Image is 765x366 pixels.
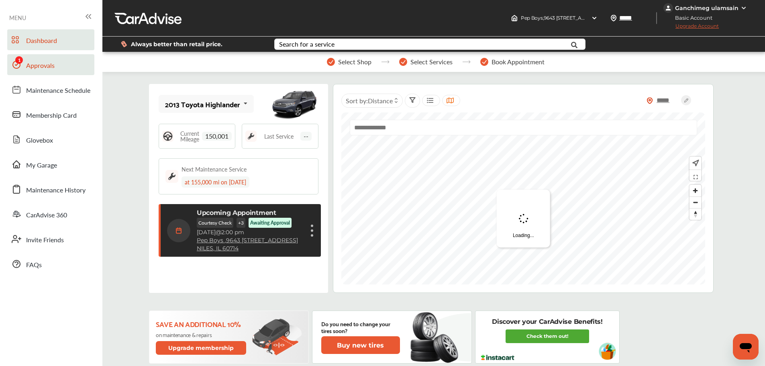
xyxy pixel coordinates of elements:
a: Maintenance History [7,179,94,200]
img: stepper-checkmark.b5569197.svg [327,58,335,66]
p: Awaiting Approval [250,219,290,226]
a: My Garage [7,154,94,175]
a: Check them out! [506,329,589,343]
div: Ganchimeg ulamsain [675,4,738,12]
img: update-membership.81812027.svg [252,319,302,356]
button: Zoom in [690,185,701,196]
p: Upcoming Appointment [197,209,276,217]
div: Loading... [497,190,550,247]
img: stepper-arrow.e24c07c6.svg [381,60,390,63]
img: stepper-arrow.e24c07c6.svg [462,60,471,63]
img: location_vector.a44bc228.svg [610,15,617,21]
img: location_vector_orange.38f05af8.svg [647,97,653,104]
a: Pep Boys ,9643 [STREET_ADDRESS] [197,237,298,244]
span: FAQs [26,260,42,270]
canvas: Map [341,112,705,284]
span: Select Shop [338,58,371,65]
span: @ [216,229,221,236]
span: Sort by : [346,96,393,105]
p: Courtesy Check [197,218,233,228]
span: Approvals [26,61,55,71]
button: Zoom out [690,196,701,208]
div: Next Maintenance Service [182,165,247,173]
img: instacart-vehicle.0979a191.svg [599,343,616,360]
span: Book Appointment [492,58,545,65]
p: Discover your CarAdvise Benefits! [492,317,602,326]
a: NILES, IL 60714 [197,245,239,252]
p: on maintenance & repairs [156,331,248,338]
span: MENU [9,14,26,21]
a: Buy new tires [321,336,402,354]
span: CarAdvise 360 [26,210,67,221]
span: Maintenance History [26,185,86,196]
div: at 155,000 mi on [DATE] [182,176,249,188]
span: -- [300,132,312,141]
img: maintenance_logo [165,170,178,183]
img: header-divider.bc55588e.svg [656,12,657,24]
span: [DATE] [197,229,216,236]
span: Membership Card [26,110,77,121]
img: recenter.ce011a49.svg [691,159,699,168]
div: Search for a service [279,41,335,47]
span: Last Service [264,133,294,139]
span: 150,001 [202,132,232,141]
span: Pep Boys , 9643 [STREET_ADDRESS] NILES , IL 60714 [521,15,637,21]
img: stepper-checkmark.b5569197.svg [480,58,488,66]
img: dollor_label_vector.a70140d1.svg [121,41,127,47]
p: Do you need to change your tires soon? [321,320,400,334]
span: Glovebox [26,135,53,146]
div: 2013 Toyota Highlander [165,100,240,108]
span: Select Services [410,58,453,65]
a: Approvals [7,54,94,75]
img: jVpblrzwTbfkPYzPPzSLxeg0AAAAASUVORK5CYII= [663,3,673,13]
a: Maintenance Schedule [7,79,94,100]
span: Always better than retail price. [131,41,222,47]
a: CarAdvise 360 [7,204,94,225]
a: Dashboard [7,29,94,50]
img: instacart-logo.217963cc.svg [480,355,516,360]
span: Dashboard [26,36,57,46]
span: My Garage [26,160,57,171]
img: header-down-arrow.9dd2ce7d.svg [591,15,598,21]
span: Basic Account [664,14,718,22]
iframe: Button to launch messaging window [733,334,759,360]
img: mobile_8414_st0640_046.jpg [270,86,318,122]
img: stepper-checkmark.b5569197.svg [399,58,407,66]
img: WGsFRI8htEPBVLJbROoPRyZpYNWhNONpIPPETTm6eUC0GeLEiAAAAAElFTkSuQmCC [741,5,747,11]
span: Zoom out [690,197,701,208]
a: Glovebox [7,129,94,150]
button: Buy new tires [321,336,400,354]
img: maintenance_logo [245,131,257,142]
span: Upgrade Account [663,23,719,33]
span: Current Mileage [177,131,202,142]
p: + 3 [237,218,245,228]
span: Maintenance Schedule [26,86,90,96]
button: Upgrade membership [156,341,247,355]
a: FAQs [7,254,94,274]
a: Invite Friends [7,229,94,249]
span: 2:00 pm [221,229,244,236]
img: steering_logo [162,131,173,142]
p: Save an additional 10% [156,319,248,328]
img: new-tire.a0c7fe23.svg [410,309,463,366]
a: Membership Card [7,104,94,125]
span: Distance [368,96,393,105]
button: Reset bearing to north [690,208,701,220]
img: header-home-logo.8d720a4f.svg [511,15,518,21]
span: Invite Friends [26,235,64,245]
img: calendar-icon.35d1de04.svg [167,219,190,242]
